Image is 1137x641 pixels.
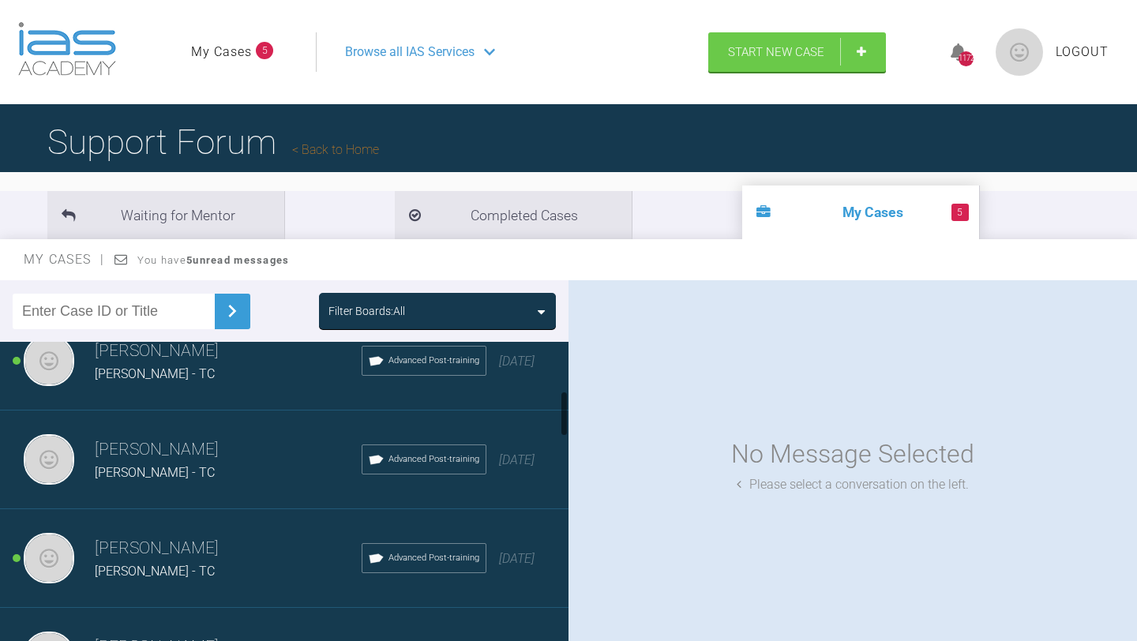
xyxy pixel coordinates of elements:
[959,51,974,66] div: 1172
[996,28,1043,76] img: profile.png
[137,254,290,266] span: You have
[737,474,969,495] div: Please select a conversation on the left.
[951,204,969,221] span: 5
[728,45,824,59] span: Start New Case
[18,22,116,76] img: logo-light.3e3ef733.png
[395,191,632,239] li: Completed Cases
[499,354,535,369] span: [DATE]
[95,366,215,381] span: [PERSON_NAME] - TC
[388,452,479,467] span: Advanced Post-training
[1056,42,1109,62] a: Logout
[256,42,273,59] span: 5
[47,114,379,170] h1: Support Forum
[388,551,479,565] span: Advanced Post-training
[24,533,74,583] img: Tom Crotty
[95,465,215,480] span: [PERSON_NAME] - TC
[292,142,379,157] a: Back to Home
[499,551,535,566] span: [DATE]
[191,42,252,62] a: My Cases
[24,252,105,267] span: My Cases
[95,338,362,365] h3: [PERSON_NAME]
[95,437,362,463] h3: [PERSON_NAME]
[95,535,362,562] h3: [PERSON_NAME]
[499,452,535,467] span: [DATE]
[186,254,289,266] strong: 5 unread messages
[95,564,215,579] span: [PERSON_NAME] - TC
[24,335,74,386] img: Tom Crotty
[328,302,405,320] div: Filter Boards: All
[13,294,215,329] input: Enter Case ID or Title
[345,42,475,62] span: Browse all IAS Services
[24,434,74,485] img: Tom Crotty
[388,354,479,368] span: Advanced Post-training
[742,186,979,239] li: My Cases
[731,434,974,474] div: No Message Selected
[708,32,886,72] a: Start New Case
[220,298,245,324] img: chevronRight.28bd32b0.svg
[47,191,284,239] li: Waiting for Mentor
